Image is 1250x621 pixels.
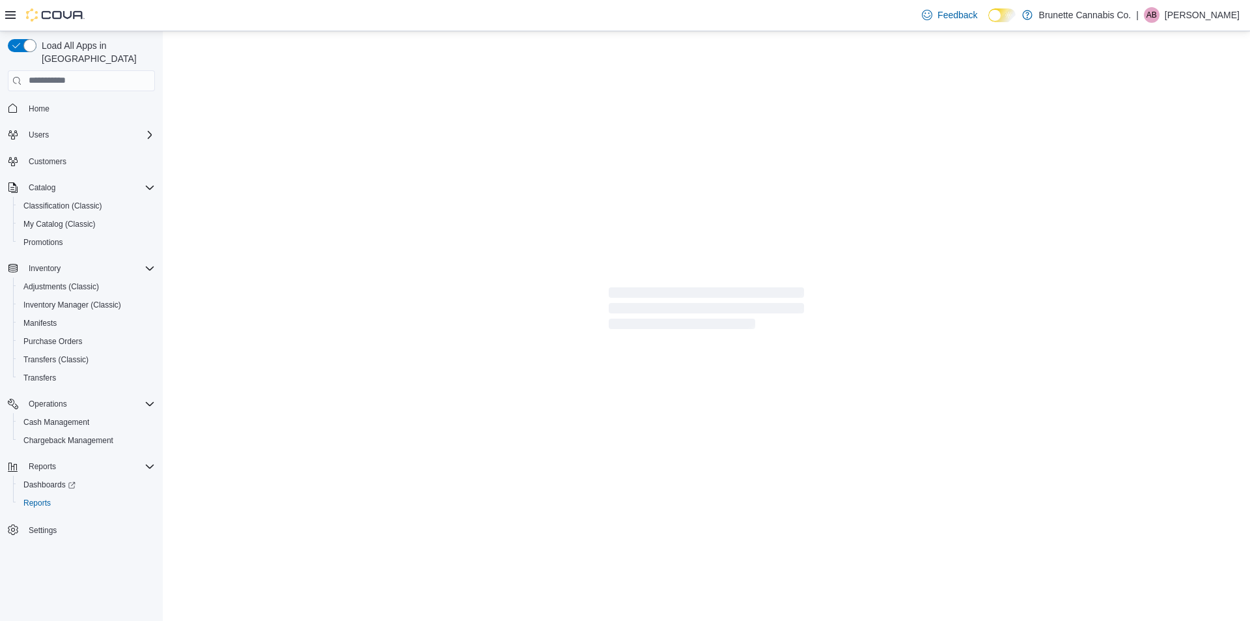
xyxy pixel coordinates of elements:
[29,156,66,167] span: Customers
[8,94,155,573] nav: Complex example
[23,127,54,143] button: Users
[23,154,72,169] a: Customers
[3,99,160,118] button: Home
[13,413,160,431] button: Cash Management
[23,498,51,508] span: Reports
[3,259,160,278] button: Inventory
[18,235,68,250] a: Promotions
[13,431,160,450] button: Chargeback Management
[23,373,56,383] span: Transfers
[26,8,85,22] img: Cova
[18,414,155,430] span: Cash Management
[18,297,155,313] span: Inventory Manager (Classic)
[18,477,81,493] a: Dashboards
[13,278,160,296] button: Adjustments (Classic)
[18,334,88,349] a: Purchase Orders
[29,399,67,409] span: Operations
[3,457,160,476] button: Reports
[18,352,155,368] span: Transfers (Classic)
[29,130,49,140] span: Users
[13,296,160,314] button: Inventory Manager (Classic)
[13,494,160,512] button: Reports
[13,233,160,252] button: Promotions
[23,480,76,490] span: Dashboards
[18,370,61,386] a: Transfers
[18,315,155,331] span: Manifests
[18,216,101,232] a: My Catalog (Classic)
[3,520,160,539] button: Settings
[1144,7,1160,23] div: Alayna Bosmans
[1136,7,1139,23] p: |
[29,461,56,472] span: Reports
[18,433,118,448] a: Chargeback Management
[18,279,104,295] a: Adjustments (Classic)
[23,523,62,538] a: Settings
[23,100,155,117] span: Home
[23,261,155,276] span: Inventory
[23,459,61,474] button: Reports
[18,198,155,214] span: Classification (Classic)
[13,197,160,215] button: Classification (Classic)
[18,279,155,295] span: Adjustments (Classic)
[23,435,113,446] span: Chargeback Management
[23,180,61,195] button: Catalog
[1146,7,1157,23] span: AB
[29,182,55,193] span: Catalog
[23,354,89,365] span: Transfers (Classic)
[23,261,66,276] button: Inventory
[23,300,121,310] span: Inventory Manager (Classic)
[3,179,160,197] button: Catalog
[18,297,126,313] a: Inventory Manager (Classic)
[18,198,107,214] a: Classification (Classic)
[1039,7,1132,23] p: Brunette Cannabis Co.
[23,459,155,474] span: Reports
[3,152,160,171] button: Customers
[18,477,155,493] span: Dashboards
[18,216,155,232] span: My Catalog (Classic)
[13,215,160,233] button: My Catalog (Classic)
[23,219,96,229] span: My Catalog (Classic)
[609,290,804,332] span: Loading
[29,263,61,274] span: Inventory
[23,521,155,538] span: Settings
[29,525,57,536] span: Settings
[23,336,83,347] span: Purchase Orders
[18,315,62,331] a: Manifests
[18,414,94,430] a: Cash Management
[23,396,155,412] span: Operations
[23,153,155,169] span: Customers
[29,104,49,114] span: Home
[18,352,94,368] a: Transfers (Classic)
[13,476,160,494] a: Dashboards
[18,334,155,349] span: Purchase Orders
[23,282,99,292] span: Adjustments (Classic)
[23,318,57,328] span: Manifests
[23,396,72,412] button: Operations
[23,101,55,117] a: Home
[13,351,160,369] button: Transfers (Classic)
[917,2,982,28] a: Feedback
[1165,7,1240,23] p: [PERSON_NAME]
[988,8,1016,22] input: Dark Mode
[3,126,160,144] button: Users
[23,180,155,195] span: Catalog
[18,235,155,250] span: Promotions
[13,369,160,387] button: Transfers
[23,127,155,143] span: Users
[18,433,155,448] span: Chargeback Management
[36,39,155,65] span: Load All Apps in [GEOGRAPHIC_DATA]
[13,314,160,332] button: Manifests
[23,417,89,427] span: Cash Management
[3,395,160,413] button: Operations
[18,495,155,511] span: Reports
[937,8,977,22] span: Feedback
[18,495,56,511] a: Reports
[13,332,160,351] button: Purchase Orders
[23,237,63,248] span: Promotions
[18,370,155,386] span: Transfers
[23,201,102,211] span: Classification (Classic)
